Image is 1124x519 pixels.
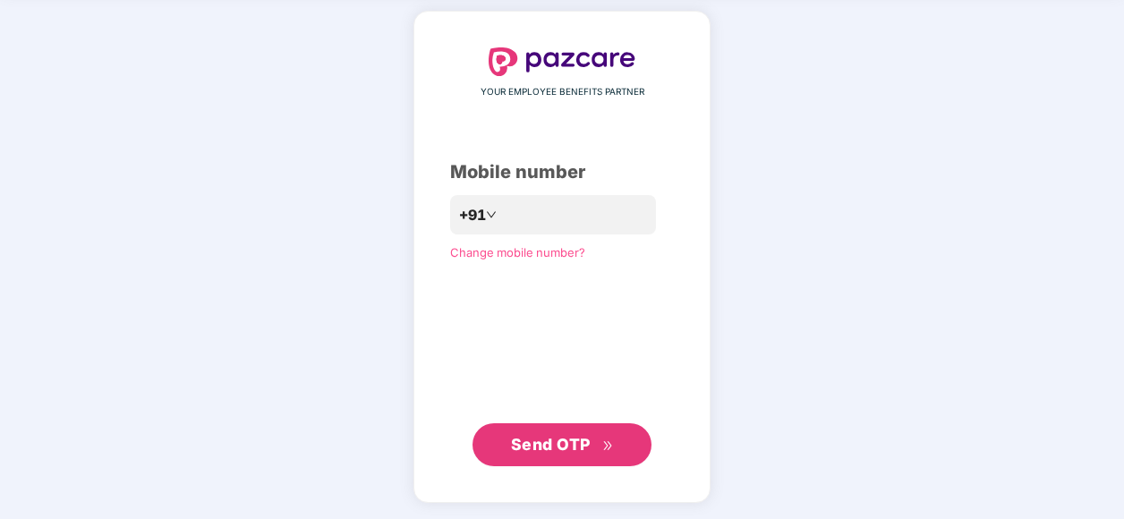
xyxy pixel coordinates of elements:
div: Mobile number [450,158,674,186]
img: logo [489,47,635,76]
span: YOUR EMPLOYEE BENEFITS PARTNER [481,85,644,99]
span: Send OTP [511,435,591,454]
button: Send OTPdouble-right [473,423,651,466]
span: double-right [602,440,614,452]
span: +91 [459,204,486,226]
span: down [486,209,497,220]
a: Change mobile number? [450,245,585,259]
